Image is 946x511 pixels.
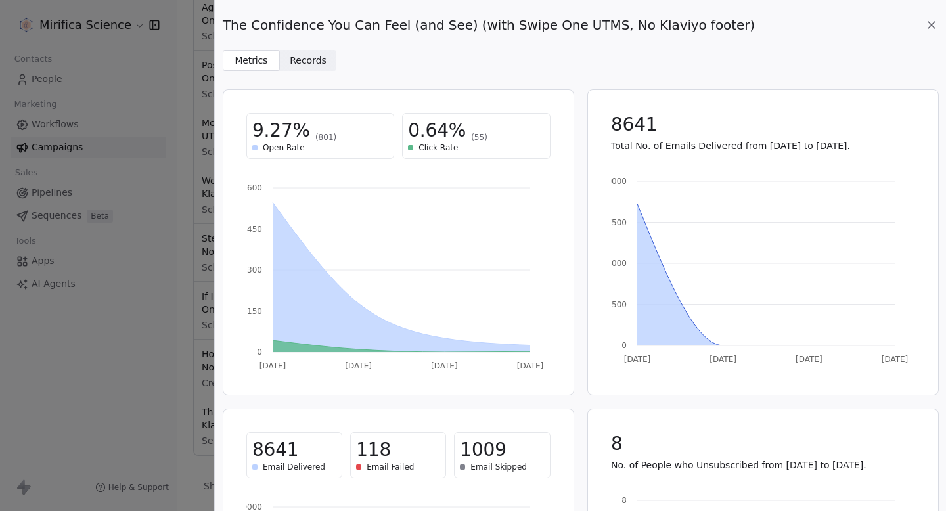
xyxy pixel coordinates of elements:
[263,143,305,153] span: Open Rate
[796,355,822,364] tspan: [DATE]
[623,355,650,364] tspan: [DATE]
[881,355,908,364] tspan: [DATE]
[606,259,627,268] tspan: 5000
[621,341,627,350] tspan: 0
[345,361,372,370] tspan: [DATE]
[471,132,487,143] span: (55)
[601,177,626,186] tspan: 10000
[259,361,286,370] tspan: [DATE]
[257,347,262,357] tspan: 0
[247,265,262,275] tspan: 300
[290,54,327,68] span: Records
[356,438,391,462] span: 118
[315,132,336,143] span: (801)
[247,183,262,192] tspan: 600
[611,113,657,137] span: 8641
[606,218,627,227] tspan: 7500
[367,462,414,472] span: Email Failed
[611,139,915,152] p: Total No. of Emails Delivered from [DATE] to [DATE].
[263,462,325,472] span: Email Delivered
[470,462,527,472] span: Email Skipped
[252,438,298,462] span: 8641
[611,432,623,456] span: 8
[223,16,755,34] span: The Confidence You Can Feel (and See) (with Swipe One UTMS, No Klaviyo footer)
[709,355,736,364] tspan: [DATE]
[408,119,466,143] span: 0.64%
[252,119,310,143] span: 9.27%
[606,300,627,309] tspan: 2500
[247,307,262,316] tspan: 150
[418,143,458,153] span: Click Rate
[517,361,544,370] tspan: [DATE]
[247,225,262,234] tspan: 450
[611,458,915,472] p: No. of People who Unsubscribed from [DATE] to [DATE].
[431,361,458,370] tspan: [DATE]
[460,438,506,462] span: 1009
[621,496,627,505] tspan: 8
